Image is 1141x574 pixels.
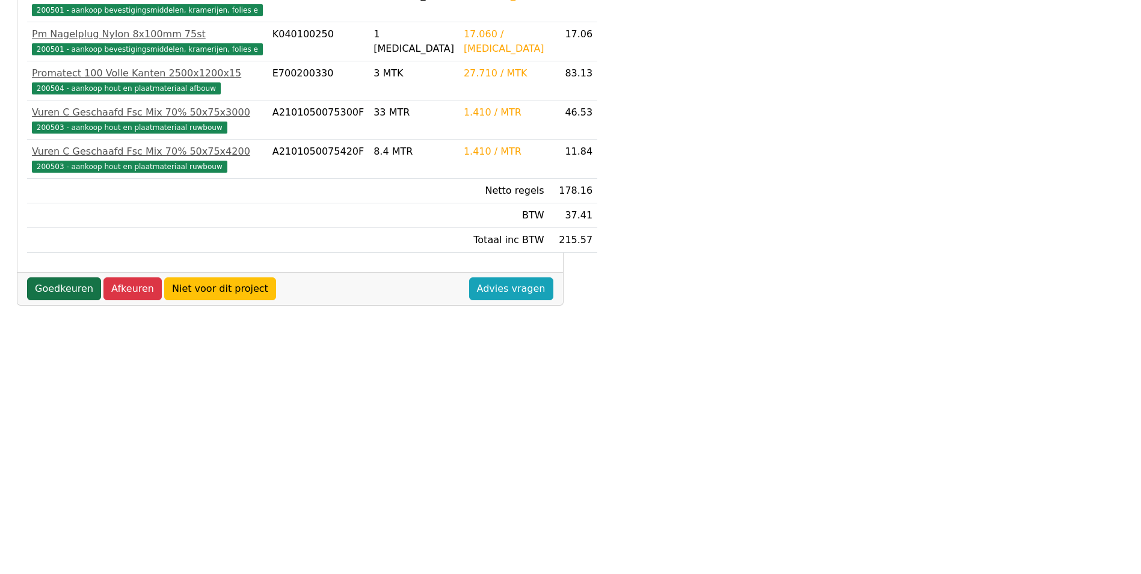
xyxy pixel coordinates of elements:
td: Totaal inc BTW [459,228,549,253]
div: Vuren C Geschaafd Fsc Mix 70% 50x75x3000 [32,105,263,120]
td: 46.53 [549,100,598,140]
span: 200503 - aankoop hout en plaatmateriaal ruwbouw [32,122,227,134]
span: 200504 - aankoop hout en plaatmateriaal afbouw [32,82,221,94]
a: Pm Nagelplug Nylon 8x100mm 75st200501 - aankoop bevestigingsmiddelen, kramerijen, folies e [32,27,263,56]
div: Vuren C Geschaafd Fsc Mix 70% 50x75x4200 [32,144,263,159]
div: 33 MTR [374,105,454,120]
td: BTW [459,203,549,228]
td: 178.16 [549,179,598,203]
span: 200503 - aankoop hout en plaatmateriaal ruwbouw [32,161,227,173]
a: Niet voor dit project [164,277,276,300]
div: 27.710 / MTK [464,66,544,81]
a: Vuren C Geschaafd Fsc Mix 70% 50x75x3000200503 - aankoop hout en plaatmateriaal ruwbouw [32,105,263,134]
td: 215.57 [549,228,598,253]
div: 8.4 MTR [374,144,454,159]
td: 37.41 [549,203,598,228]
td: 11.84 [549,140,598,179]
td: E700200330 [268,61,369,100]
div: 1 [MEDICAL_DATA] [374,27,454,56]
div: 17.060 / [MEDICAL_DATA] [464,27,544,56]
td: Netto regels [459,179,549,203]
div: 1.410 / MTR [464,105,544,120]
td: K040100250 [268,22,369,61]
div: 1.410 / MTR [464,144,544,159]
span: 200501 - aankoop bevestigingsmiddelen, kramerijen, folies e [32,4,263,16]
td: 17.06 [549,22,598,61]
a: Advies vragen [469,277,553,300]
a: Vuren C Geschaafd Fsc Mix 70% 50x75x4200200503 - aankoop hout en plaatmateriaal ruwbouw [32,144,263,173]
a: Promatect 100 Volle Kanten 2500x1200x15200504 - aankoop hout en plaatmateriaal afbouw [32,66,263,95]
div: Pm Nagelplug Nylon 8x100mm 75st [32,27,263,42]
td: 83.13 [549,61,598,100]
a: Afkeuren [103,277,162,300]
td: A2101050075300F [268,100,369,140]
div: 3 MTK [374,66,454,81]
div: Promatect 100 Volle Kanten 2500x1200x15 [32,66,263,81]
td: A2101050075420F [268,140,369,179]
a: Goedkeuren [27,277,101,300]
span: 200501 - aankoop bevestigingsmiddelen, kramerijen, folies e [32,43,263,55]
